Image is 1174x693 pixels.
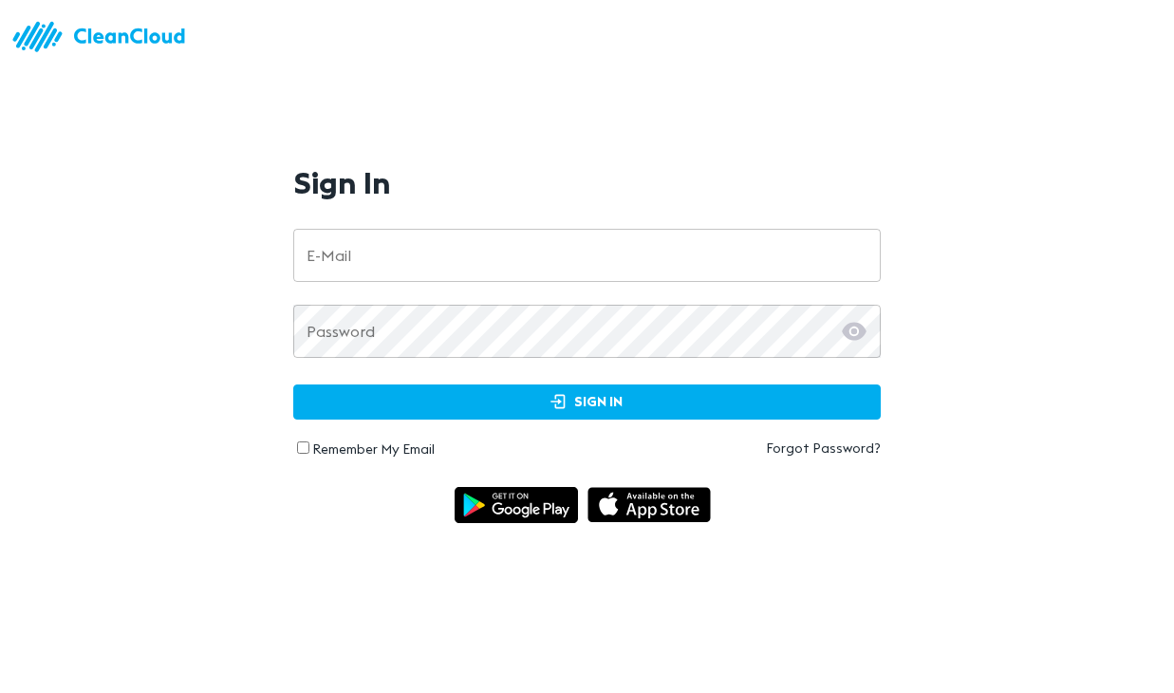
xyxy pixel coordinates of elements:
[313,390,861,414] span: Sign In
[9,9,199,64] img: logo.83bc1f05.svg
[293,384,881,420] button: Sign In
[587,487,711,524] img: img_appstore.1cb18997.svg
[455,487,578,524] img: img_android.ce55d1a6.svg
[312,440,435,458] label: Remember My Email
[587,439,881,458] a: Forgot Password?
[293,165,391,200] h1: Sign In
